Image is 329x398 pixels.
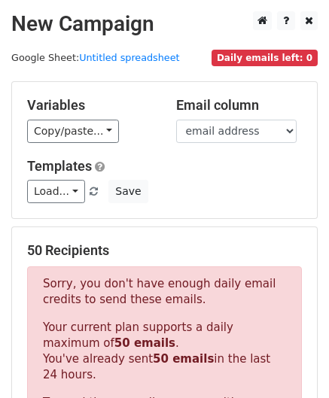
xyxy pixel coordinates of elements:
a: Copy/paste... [27,120,119,143]
button: Save [108,180,148,203]
h5: 50 Recipients [27,242,302,259]
h2: New Campaign [11,11,318,37]
strong: 50 emails [114,336,175,350]
strong: 50 emails [153,352,214,366]
p: Sorry, you don't have enough daily email credits to send these emails. [43,276,286,308]
a: Templates [27,158,92,174]
iframe: Chat Widget [254,326,329,398]
small: Google Sheet: [11,52,180,63]
h5: Variables [27,97,154,114]
a: Daily emails left: 0 [212,52,318,63]
span: Daily emails left: 0 [212,50,318,66]
h5: Email column [176,97,303,114]
p: Your current plan supports a daily maximum of . You've already sent in the last 24 hours. [43,320,286,383]
a: Untitled spreadsheet [79,52,179,63]
a: Load... [27,180,85,203]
